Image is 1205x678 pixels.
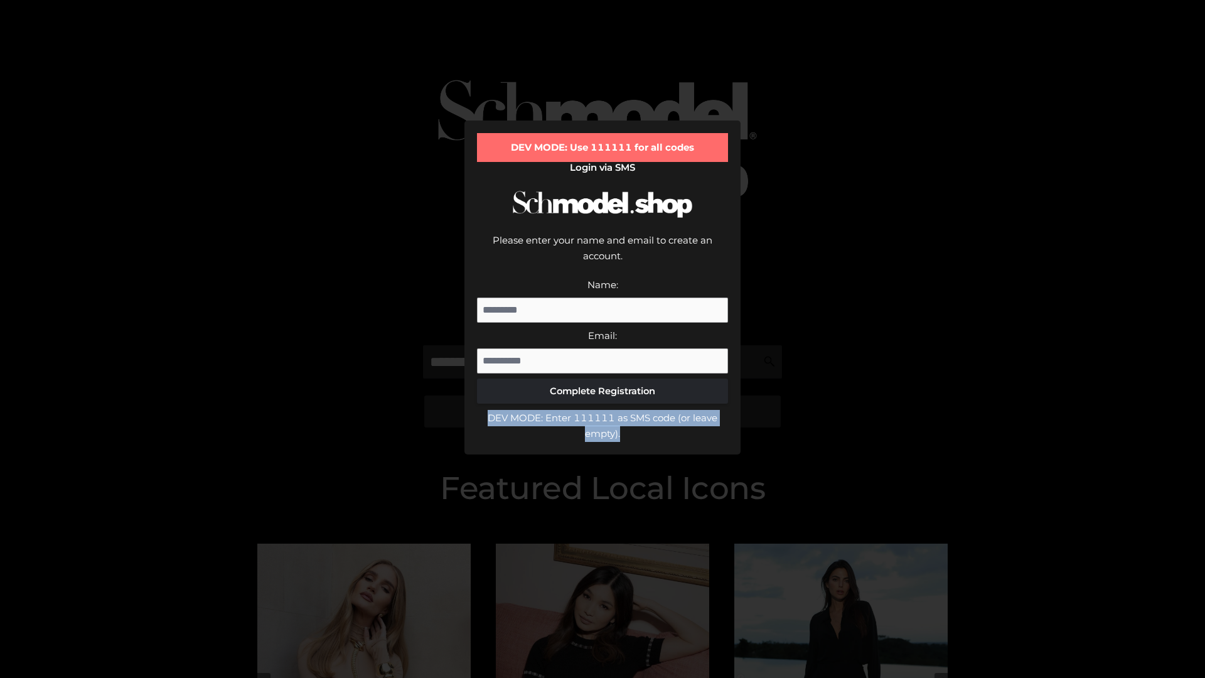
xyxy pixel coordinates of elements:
div: DEV MODE: Enter 111111 as SMS code (or leave empty). [477,410,728,442]
button: Complete Registration [477,379,728,404]
h2: Login via SMS [477,162,728,173]
div: DEV MODE: Use 111111 for all codes [477,133,728,162]
label: Name: [587,279,618,291]
label: Email: [588,330,617,342]
div: Please enter your name and email to create an account. [477,232,728,277]
img: Schmodel Logo [508,180,697,229]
